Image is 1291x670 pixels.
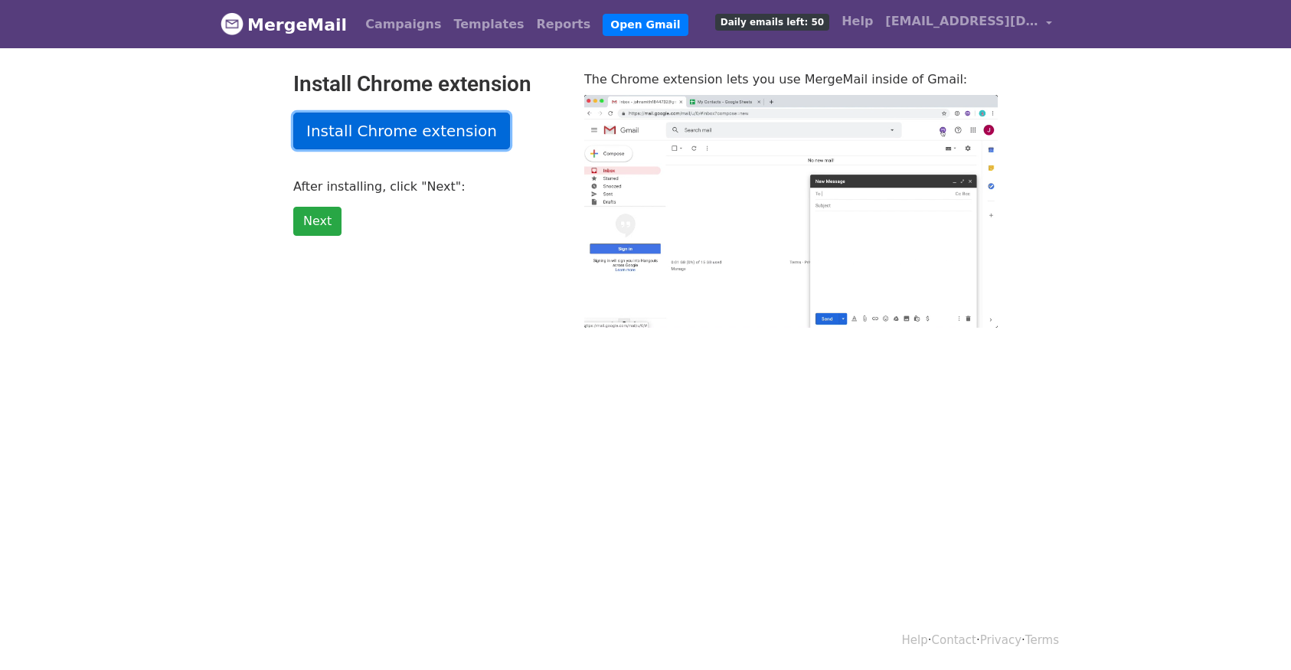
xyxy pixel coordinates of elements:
span: Daily emails left: 50 [715,14,829,31]
a: [EMAIL_ADDRESS][DOMAIN_NAME] [879,6,1058,42]
a: Privacy [980,633,1021,647]
a: Terms [1025,633,1059,647]
a: Open Gmail [603,14,688,36]
img: MergeMail logo [221,12,243,35]
span: [EMAIL_ADDRESS][DOMAIN_NAME] [885,12,1038,31]
a: MergeMail [221,8,347,41]
iframe: Chat Widget [1214,596,1291,670]
a: Help [902,633,928,647]
h2: Install Chrome extension [293,71,561,97]
a: Campaigns [359,9,447,40]
p: The Chrome extension lets you use MergeMail inside of Gmail: [584,71,998,87]
a: Help [835,6,879,37]
a: Daily emails left: 50 [709,6,835,37]
a: Reports [531,9,597,40]
a: Install Chrome extension [293,113,510,149]
a: Next [293,207,342,236]
a: Templates [447,9,530,40]
p: After installing, click "Next": [293,178,561,194]
a: Contact [932,633,976,647]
